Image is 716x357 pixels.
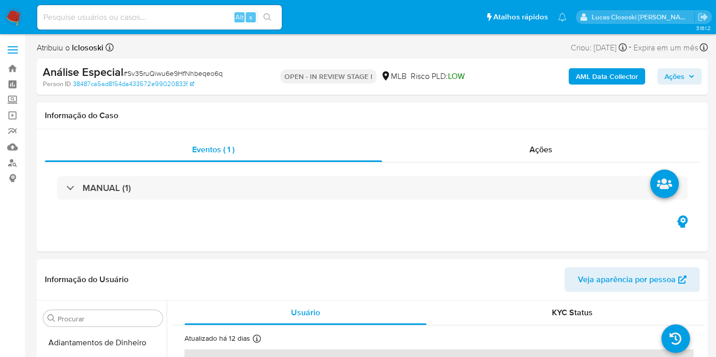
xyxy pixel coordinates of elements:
[43,64,123,80] b: Análise Especial
[552,307,593,318] span: KYC Status
[629,41,631,54] span: -
[235,12,244,22] span: Alt
[280,69,377,84] p: OPEN - IN REVIEW STAGE I
[571,41,627,54] div: Criou: [DATE]
[493,12,548,22] span: Atalhos rápidos
[73,79,194,89] a: 38487ca5ad8154da433572e99020833f
[45,111,700,121] h1: Informação do Caso
[70,42,103,53] b: lclososki
[249,12,252,22] span: s
[698,12,708,22] a: Sair
[57,176,687,200] div: MANUAL (1)
[37,11,282,24] input: Pesquise usuários ou casos...
[58,314,158,323] input: Procurar
[39,331,167,355] button: Adiantamentos de Dinheiro
[123,68,223,78] span: # Sv35ruQiwu6e9HfNhbeqeo6q
[411,71,465,82] span: Risco PLD:
[657,68,702,85] button: Ações
[37,42,103,53] span: Atribuiu o
[592,12,695,22] p: lucas.clososki@mercadolivre.com
[83,182,131,194] h3: MANUAL (1)
[529,144,552,155] span: Ações
[569,68,645,85] button: AML Data Collector
[47,314,56,322] button: Procurar
[184,334,250,343] p: Atualizado há 12 dias
[192,144,234,155] span: Eventos ( 1 )
[565,267,700,292] button: Veja aparência por pessoa
[381,71,407,82] div: MLB
[257,10,278,24] button: search-icon
[578,267,676,292] span: Veja aparência por pessoa
[665,68,684,85] span: Ações
[45,274,128,285] h1: Informação do Usuário
[576,68,638,85] b: AML Data Collector
[448,70,465,82] span: LOW
[43,79,71,89] b: Person ID
[633,42,698,53] span: Expira em um mês
[291,307,320,318] span: Usuário
[558,13,567,21] a: Notificações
